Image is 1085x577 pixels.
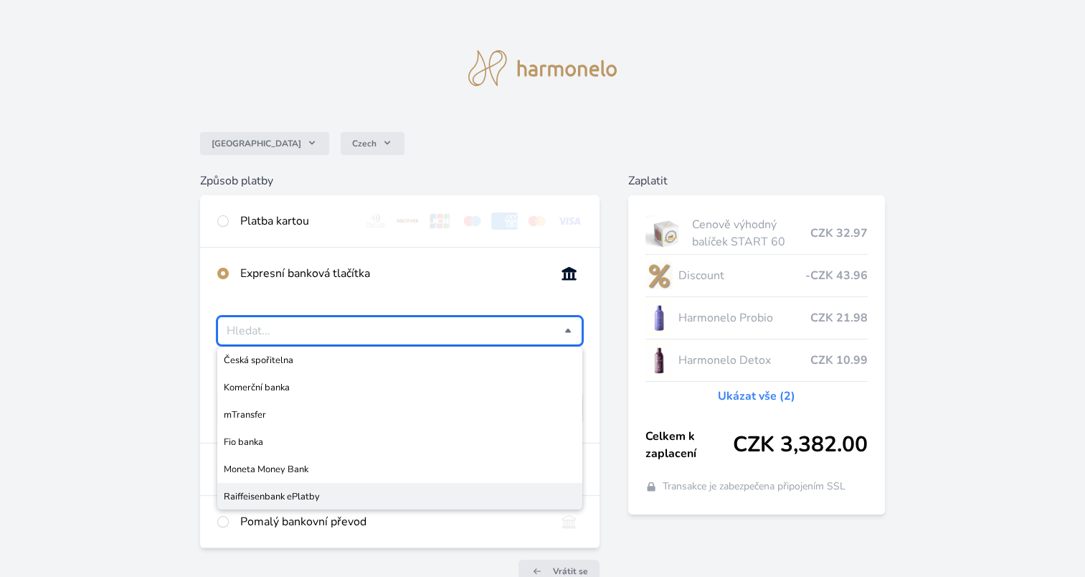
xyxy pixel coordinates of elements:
span: CZK 21.98 [810,309,868,327]
span: Czech [352,138,376,149]
span: -CZK 43.96 [805,267,868,284]
span: CZK 3,382.00 [733,432,868,458]
img: onlineBanking_CZ.svg [556,265,582,282]
div: Expresní banková tlačítka [240,265,544,282]
img: logo.svg [468,50,617,86]
button: Czech [341,132,404,155]
span: Celkem k zaplacení [645,428,733,462]
span: Harmonelo Probio [678,309,810,327]
a: Ukázat vše (2) [718,388,795,405]
h6: Způsob platby [200,172,600,189]
img: jcb.svg [427,212,453,230]
span: Komerční banka [224,380,576,395]
span: CZK 32.97 [810,225,868,242]
img: start.jpg [645,215,686,251]
div: Pomalý bankovní převod [240,513,544,530]
span: Cenově výhodný balíček START 60 [692,216,810,250]
img: amex.svg [491,212,518,230]
span: Vrátit se [553,566,588,577]
span: Česká spořitelna [224,353,576,367]
span: mTransfer [224,408,576,422]
button: [GEOGRAPHIC_DATA] [200,132,329,155]
div: Platba kartou [240,212,351,230]
span: Fio banka [224,435,576,449]
span: Discount [678,267,805,284]
span: Harmonelo Detox [678,352,810,369]
img: diners.svg [363,212,389,230]
img: DETOX_se_stinem_x-lo.jpg [645,342,673,378]
img: discover.svg [394,212,421,230]
span: [GEOGRAPHIC_DATA] [212,138,301,149]
img: CLEAN_PROBIO_se_stinem_x-lo.jpg [645,300,673,336]
div: Vyberte svou banku [217,316,582,345]
span: Transakce je zabezpečena připojením SSL [663,479,845,494]
span: Moneta Money Bank [224,462,576,477]
h6: Zaplatit [628,172,885,189]
span: Raiffeisenbank ePlatby [224,489,576,504]
span: CZK 10.99 [810,352,868,369]
img: visa.svg [556,212,582,230]
input: Česká spořitelnaKomerční bankamTransferFio bankaMoneta Money BankRaiffeisenbank ePlatby [227,322,564,339]
img: maestro.svg [459,212,485,230]
img: mc.svg [523,212,550,230]
img: bankTransfer_IBAN.svg [556,513,582,530]
img: discount-lo.png [645,258,673,294]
